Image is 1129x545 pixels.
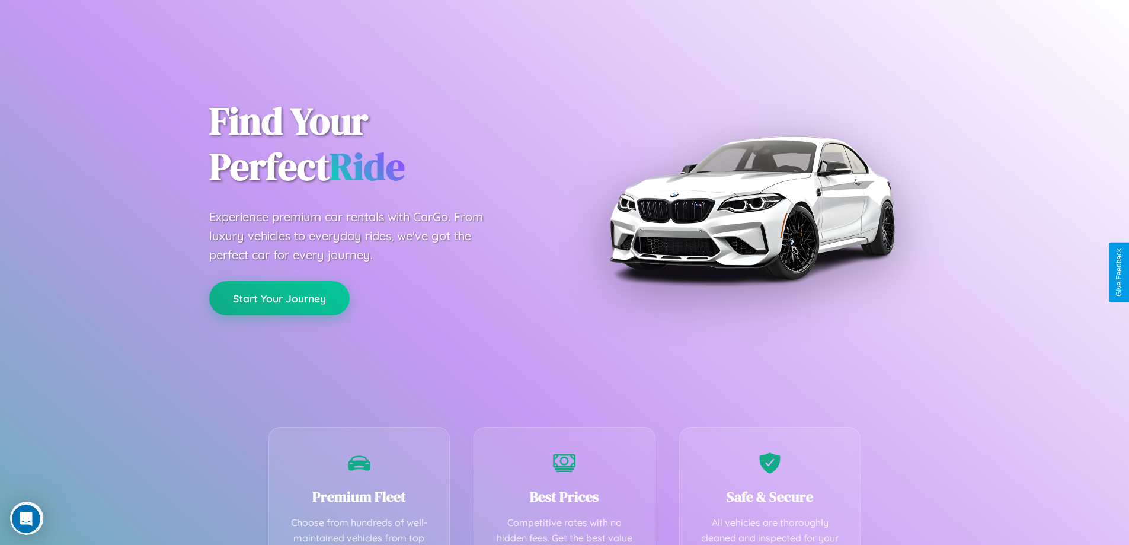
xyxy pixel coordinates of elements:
div: Open Intercom Messenger [5,5,220,37]
span: Ride [330,141,405,192]
div: Give Feedback [1115,248,1123,297]
button: Start Your Journey [209,281,350,315]
iframe: Intercom live chat discovery launcher [10,502,43,535]
h1: Find Your Perfect [209,98,547,190]
h3: Best Prices [492,487,637,506]
h3: Safe & Secure [698,487,843,506]
h3: Premium Fleet [287,487,432,506]
img: Premium BMW car rental vehicle [603,59,900,356]
p: Experience premium car rentals with CarGo. From luxury vehicles to everyday rides, we've got the ... [209,208,506,264]
iframe: Intercom live chat [12,505,40,533]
